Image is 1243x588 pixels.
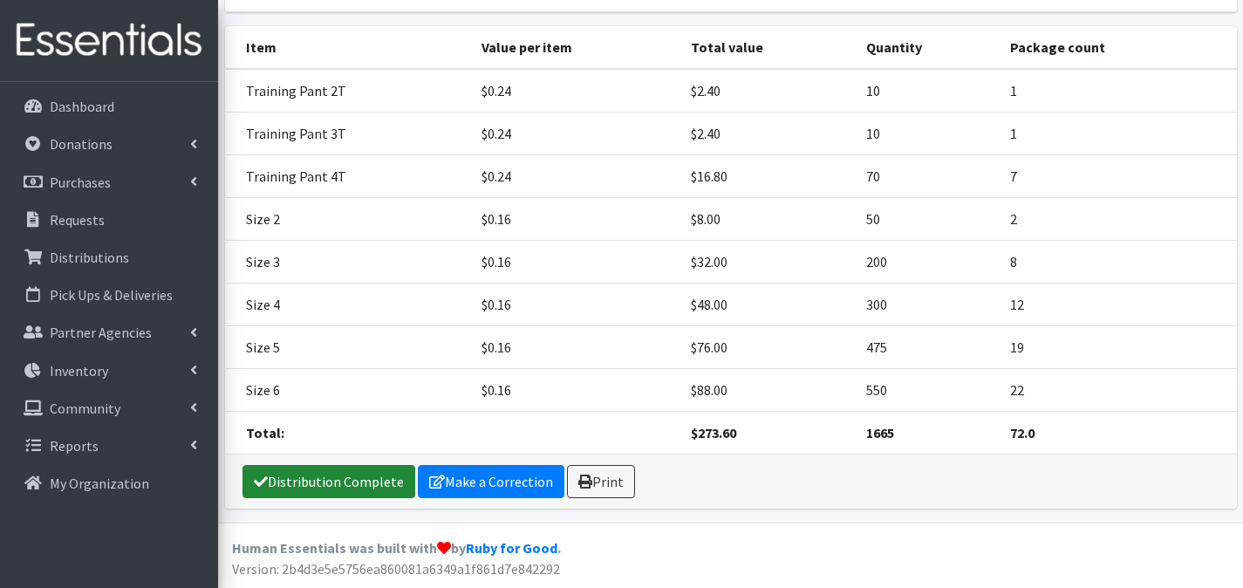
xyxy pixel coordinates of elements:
[856,155,1000,198] td: 70
[471,155,680,198] td: $0.24
[7,315,211,350] a: Partner Agencies
[471,284,680,326] td: $0.16
[691,424,736,441] strong: $273.60
[680,198,856,241] td: $8.00
[856,326,1000,369] td: 475
[418,465,564,498] a: Make a Correction
[680,69,856,113] td: $2.40
[680,369,856,412] td: $88.00
[50,324,152,341] p: Partner Agencies
[50,400,120,417] p: Community
[7,165,211,200] a: Purchases
[225,369,472,412] td: Size 6
[856,26,1000,69] th: Quantity
[7,353,211,388] a: Inventory
[7,240,211,275] a: Distributions
[225,326,472,369] td: Size 5
[471,326,680,369] td: $0.16
[242,465,415,498] a: Distribution Complete
[225,198,472,241] td: Size 2
[680,284,856,326] td: $48.00
[1000,113,1237,155] td: 1
[7,277,211,312] a: Pick Ups & Deliveries
[7,11,211,70] img: HumanEssentials
[856,69,1000,113] td: 10
[1000,155,1237,198] td: 7
[1000,284,1237,326] td: 12
[680,26,856,69] th: Total value
[1000,69,1237,113] td: 1
[50,211,105,229] p: Requests
[680,155,856,198] td: $16.80
[680,241,856,284] td: $32.00
[50,249,129,266] p: Distributions
[471,241,680,284] td: $0.16
[856,113,1000,155] td: 10
[50,475,149,492] p: My Organization
[1000,369,1237,412] td: 22
[856,284,1000,326] td: 300
[246,424,284,441] strong: Total:
[1000,198,1237,241] td: 2
[471,113,680,155] td: $0.24
[1000,326,1237,369] td: 19
[471,369,680,412] td: $0.16
[225,155,472,198] td: Training Pant 4T
[1000,241,1237,284] td: 8
[7,466,211,501] a: My Organization
[856,369,1000,412] td: 550
[50,174,111,191] p: Purchases
[1000,26,1237,69] th: Package count
[225,284,472,326] td: Size 4
[225,69,472,113] td: Training Pant 2T
[50,135,113,153] p: Donations
[7,89,211,124] a: Dashboard
[232,560,560,578] span: Version: 2b4d3e5e5756ea860081a6349a1f861d7e842292
[232,539,561,557] strong: Human Essentials was built with by .
[471,26,680,69] th: Value per item
[50,98,114,115] p: Dashboard
[50,362,108,379] p: Inventory
[567,465,635,498] a: Print
[50,286,173,304] p: Pick Ups & Deliveries
[7,126,211,161] a: Donations
[7,202,211,237] a: Requests
[225,113,472,155] td: Training Pant 3T
[680,326,856,369] td: $76.00
[7,391,211,426] a: Community
[856,198,1000,241] td: 50
[225,241,472,284] td: Size 3
[50,437,99,455] p: Reports
[1010,424,1035,441] strong: 72.0
[471,198,680,241] td: $0.16
[7,428,211,463] a: Reports
[466,539,557,557] a: Ruby for Good
[866,424,894,441] strong: 1665
[856,241,1000,284] td: 200
[680,113,856,155] td: $2.40
[225,26,472,69] th: Item
[471,69,680,113] td: $0.24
